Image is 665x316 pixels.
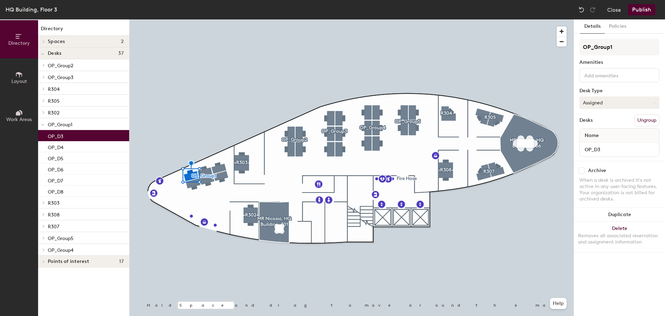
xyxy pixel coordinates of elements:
span: R302 [48,110,60,116]
span: R304 [48,86,60,92]
div: Removes all associated reservation and assignment information [578,233,661,245]
div: Archive [588,168,606,173]
span: R307 [48,224,59,230]
button: Publish [628,4,655,15]
span: Work Areas [6,117,32,122]
p: OP_D6 [48,165,63,173]
p: OP_D3 [48,131,63,139]
button: Duplicate [574,208,665,222]
span: R303 [48,200,60,206]
button: DeleteRemoves all associated reservation and assignment information [574,222,665,252]
span: Desks [48,51,61,56]
span: 37 [118,51,124,56]
span: R305 [48,98,60,104]
p: OP_D8 [48,187,63,195]
span: R308 [48,212,60,218]
span: OP_Group2 [48,63,73,69]
p: OP_D5 [48,154,63,162]
span: OP_Group5 [48,236,73,241]
img: Redo [589,6,596,13]
span: 2 [121,39,124,44]
div: Desks [579,118,593,123]
p: OP_D4 [48,143,63,151]
button: Help [550,298,567,309]
span: OP_Group4 [48,247,73,253]
span: Name [581,129,602,142]
span: 17 [119,259,124,264]
div: When a desk is archived it's not active in any user-facing features. Your organization is not bil... [579,177,659,202]
button: Ungroup [634,114,659,126]
span: Spaces [48,39,65,44]
span: Directory [8,40,30,46]
div: HQ Building, Floor 3 [6,5,57,14]
span: OP_Group3 [48,75,73,80]
h1: Directory [38,25,129,36]
p: OP_D7 [48,176,63,184]
div: Desk Type [579,88,659,94]
span: OP_Group1 [48,122,72,128]
input: Add amenities [583,71,645,79]
button: Close [607,4,621,15]
span: Points of interest [48,259,89,264]
span: Layout [11,78,27,84]
input: Unnamed desk [581,145,658,154]
button: Policies [605,19,630,34]
img: Undo [578,6,585,13]
button: Details [580,19,605,34]
button: Assigned [579,96,659,109]
div: Amenities [579,60,659,65]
